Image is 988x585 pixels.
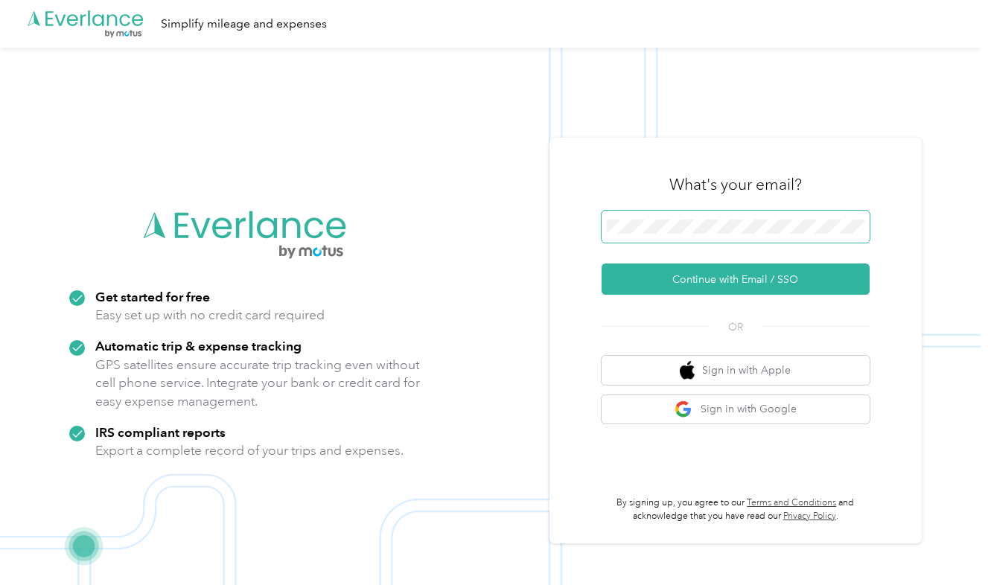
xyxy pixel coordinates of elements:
button: apple logoSign in with Apple [602,356,870,385]
span: OR [710,319,762,335]
strong: Get started for free [95,289,210,304]
img: apple logo [680,361,695,380]
p: By signing up, you agree to our and acknowledge that you have read our . [602,496,870,522]
p: GPS satellites ensure accurate trip tracking even without cell phone service. Integrate your bank... [95,356,421,411]
strong: Automatic trip & expense tracking [95,338,302,354]
a: Terms and Conditions [747,497,836,508]
button: google logoSign in with Google [602,395,870,424]
button: Continue with Email / SSO [602,263,870,295]
h3: What's your email? [669,174,802,195]
p: Export a complete record of your trips and expenses. [95,441,404,460]
img: google logo [675,400,693,419]
a: Privacy Policy [783,511,836,522]
div: Simplify mileage and expenses [161,15,327,33]
p: Easy set up with no credit card required [95,306,325,325]
strong: IRS compliant reports [95,424,226,440]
